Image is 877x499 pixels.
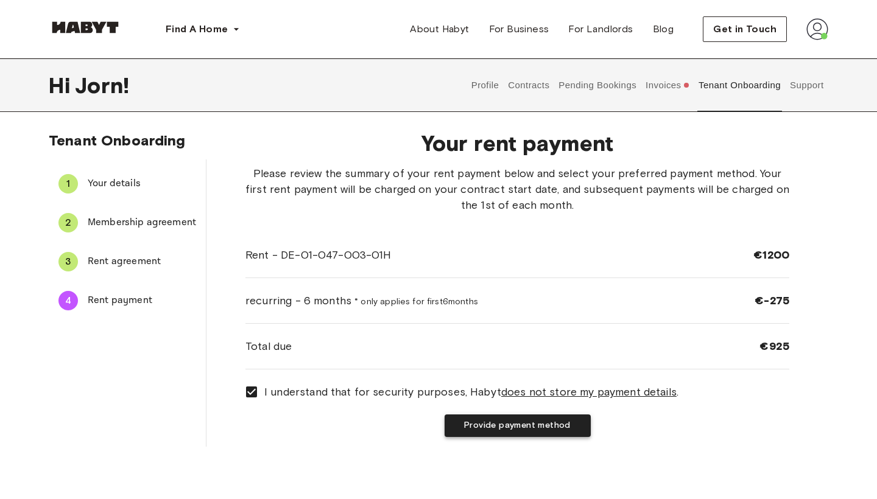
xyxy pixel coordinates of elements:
button: Find A Home [156,17,250,41]
img: avatar [806,18,828,40]
a: About Habyt [400,17,479,41]
span: recurring - 6 months [245,293,478,309]
span: * only applies for first 6 months [354,296,478,307]
span: Find A Home [166,22,228,37]
div: 3Rent agreement [49,247,206,276]
span: Your rent payment [245,130,789,156]
a: Blog [643,17,684,41]
span: Hi [49,72,75,98]
span: Get in Touch [713,22,777,37]
span: Rent agreement [88,254,196,269]
span: Blog [653,22,674,37]
span: Please review the summary of your rent payment below and select your preferred payment method. Yo... [245,166,789,213]
span: For Business [489,22,549,37]
a: For Landlords [558,17,643,41]
span: Membership agreement [88,215,196,230]
span: For Landlords [568,22,633,37]
button: Get in Touch [703,16,787,42]
button: Contracts [507,58,551,112]
span: Tenant Onboarding [49,131,186,149]
span: Your details [88,176,196,191]
div: 3 [58,252,78,271]
span: €925 [759,339,789,354]
span: Total due [245,338,292,354]
div: user profile tabs [467,58,828,112]
span: Rent - DE-01-047-003-01H [245,247,392,263]
u: does not store my payment details [501,385,677,399]
button: Pending Bookings [557,58,638,112]
div: 2Membership agreement [49,208,206,237]
span: About Habyt [410,22,469,37]
img: Habyt [49,21,122,33]
div: 2 [58,213,78,232]
div: 4 [58,291,78,310]
div: 1 [58,174,78,194]
span: I understand that for security purposes, Habyt . [264,384,678,400]
span: €-275 [755,293,789,308]
span: Jorn ! [75,72,129,98]
button: Provide payment method [445,414,591,437]
div: 1Your details [49,169,206,198]
span: €1200 [753,248,789,262]
button: Support [788,58,825,112]
a: For Business [479,17,559,41]
span: Rent payment [88,293,196,308]
button: Profile [470,58,501,112]
button: Invoices [644,58,691,112]
button: Tenant Onboarding [697,58,783,112]
div: 4Rent payment [49,286,206,315]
